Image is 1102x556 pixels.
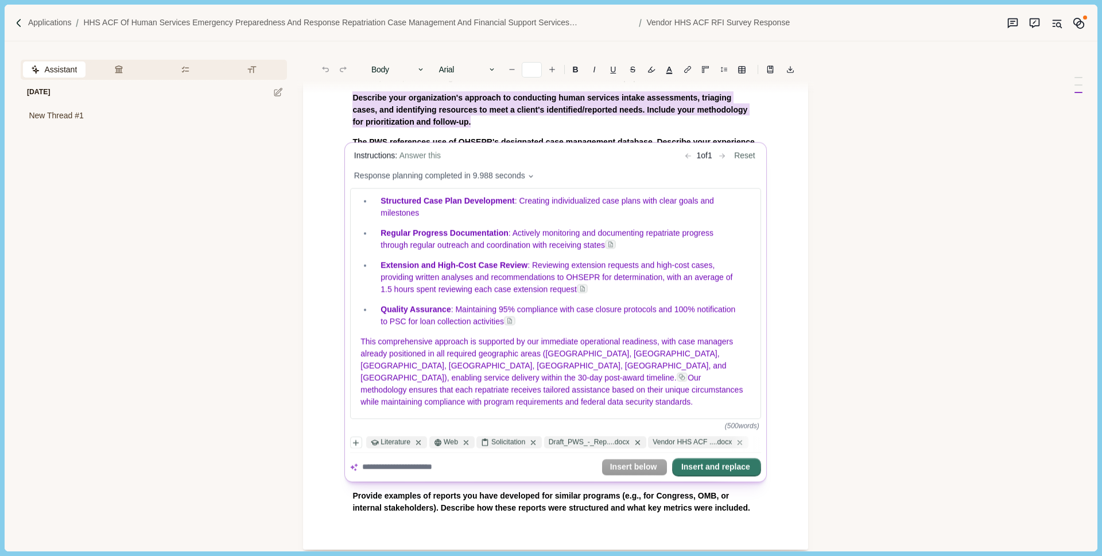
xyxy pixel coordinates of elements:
button: I [586,61,602,78]
button: S [624,61,641,78]
span: Our methodology ensures that each repatriate receives tailored assistance based on their unique c... [361,373,746,407]
img: Forward slash icon [634,18,646,28]
div: 1 of 1 [681,150,731,162]
button: Undo [317,61,333,78]
a: Applications [28,17,72,29]
span: Provide examples of reports you have developed for similar programs (e.g., for Congress, OMB, or ... [352,491,750,512]
a: Vendor HHS ACF RFI Survey Response [646,17,790,29]
button: Response planning completed in 9.988 seconds [354,170,536,182]
span: : Creating individualized case plans with clear goals and milestones [381,196,716,218]
button: B [566,61,584,78]
span: Response planning completed in 9.988 seconds [354,170,525,182]
button: Reset [731,150,760,162]
span: : Reviewing extension requests and high-cost cases, providing written analyses and recommendation... [381,261,735,294]
div: Web [429,437,475,449]
button: U [604,61,622,78]
button: Insert below [602,460,667,476]
span: New Thread #1 [29,110,83,122]
img: Forward slash icon [71,18,83,28]
button: Adjust margins [697,61,713,78]
i: I [593,65,596,74]
span: The PWS references use of OHSEPR's designated case management database. Describe your experience ... [352,137,756,171]
span: Instructions: [352,151,398,160]
span: Quality Assurance [381,305,451,314]
button: Line height [762,61,778,78]
span: : Actively monitoring and documenting repatriate progress through regular outreach and coordinati... [381,229,716,250]
button: Redo [335,61,351,78]
button: Body [366,61,431,78]
button: Line height [716,61,732,78]
s: S [630,65,635,74]
div: [DATE] [21,79,50,106]
span: : Maintaining 95% compliance with case closure protocols and 100% notification to PSC for loan co... [381,305,738,326]
b: B [573,65,579,74]
div: ( 500 word s ) [725,421,762,431]
span: This comprehensive approach is supported by our immediate operational readiness, with case manage... [361,337,736,383]
button: Export to docx [782,61,798,78]
span: Answer this [399,151,441,160]
div: Draft_PWS_-_Rep....docx [544,437,646,449]
div: Vendor HHS ACF ....docx [649,437,749,449]
button: Increase font size [544,61,560,78]
button: Line height [734,61,750,78]
span: Structured Case Plan Development [381,196,515,206]
button: Decrease font size [504,61,520,78]
span: Regular Progress Documentation [381,229,509,238]
span: Describe your organization's approach to conducting human services intake assessments, triaging c... [352,91,750,128]
div: Solicitation [477,437,542,449]
a: HHS ACF of Human Services Emergency Preparedness and Response Repatriation Case Management and Fi... [83,17,634,29]
span: Assistant [44,64,77,76]
img: Forward slash icon [14,18,24,28]
button: Line height [680,61,696,78]
div: Literature [366,437,427,449]
u: U [610,65,616,74]
button: Arial [433,61,502,78]
span: Extension and High-Cost Case Review [381,261,528,270]
button: Insert and replace [673,460,760,476]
